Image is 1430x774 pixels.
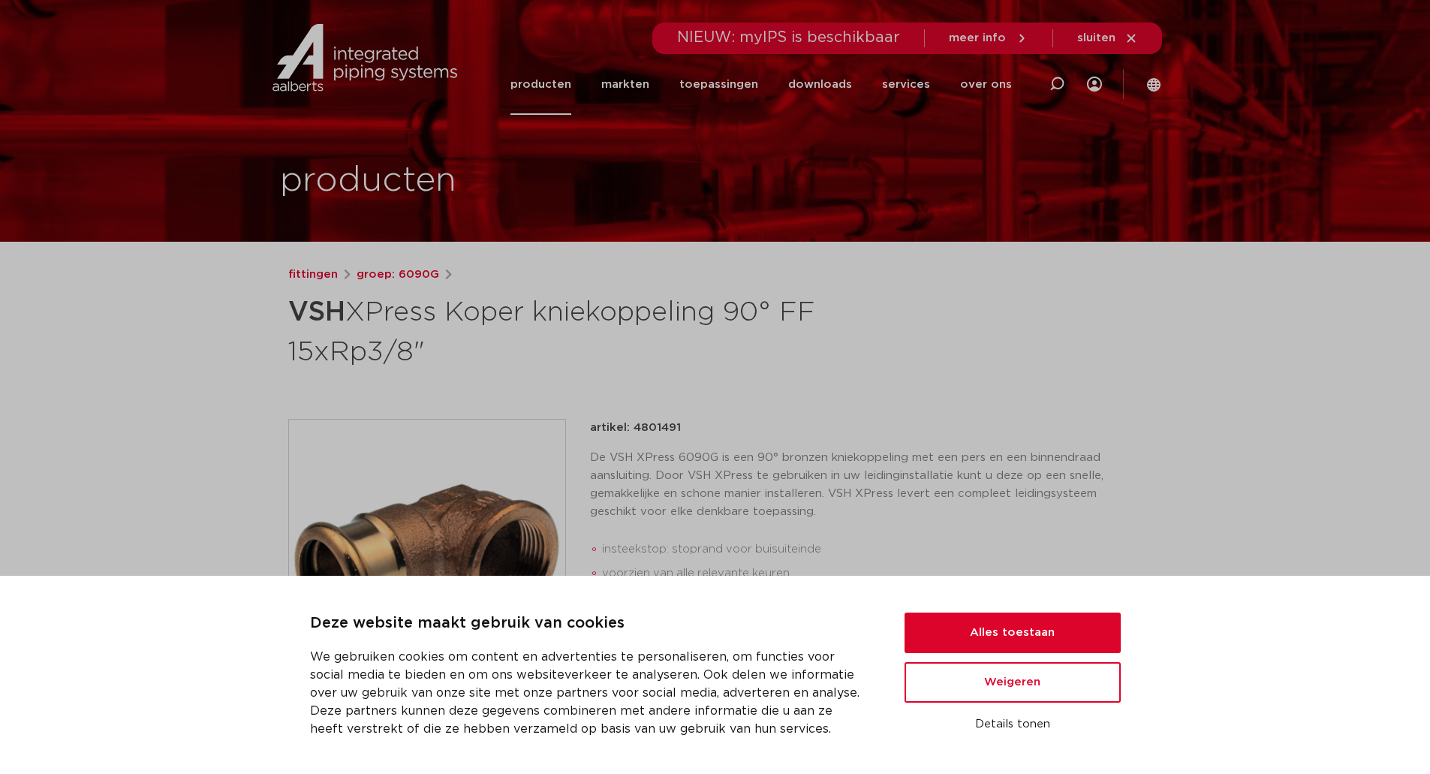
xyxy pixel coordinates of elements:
li: voorzien van alle relevante keuren [602,562,1142,586]
nav: Menu [510,54,1012,115]
button: Weigeren [905,662,1121,703]
span: sluiten [1077,32,1115,44]
li: insteekstop: stoprand voor buisuiteinde [602,538,1142,562]
a: services [882,54,930,115]
a: over ons [960,54,1012,115]
span: NIEUW: myIPS is beschikbaar [677,30,900,45]
a: fittingen [288,266,338,284]
p: We gebruiken cookies om content en advertenties te personaliseren, om functies voor social media ... [310,648,869,738]
a: producten [510,54,571,115]
button: Alles toestaan [905,613,1121,653]
a: markten [601,54,649,115]
strong: VSH [288,299,345,326]
a: downloads [788,54,852,115]
button: Details tonen [905,712,1121,737]
img: Product Image for VSH XPress Koper kniekoppeling 90° FF 15xRp3/8" [289,420,565,696]
h1: XPress Koper kniekoppeling 90° FF 15xRp3/8" [288,290,852,371]
a: toepassingen [679,54,758,115]
a: meer info [949,32,1028,45]
a: groep: 6090G [357,266,439,284]
span: meer info [949,32,1006,44]
p: De VSH XPress 6090G is een 90° bronzen kniekoppeling met een pers en een binnendraad aansluiting.... [590,449,1142,521]
p: artikel: 4801491 [590,419,681,437]
div: my IPS [1087,54,1102,115]
a: sluiten [1077,32,1138,45]
h1: producten [280,157,456,205]
p: Deze website maakt gebruik van cookies [310,612,869,636]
